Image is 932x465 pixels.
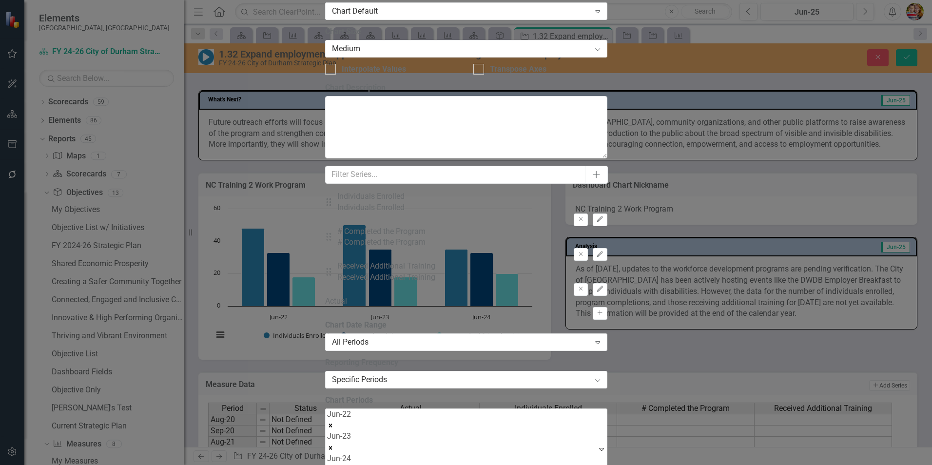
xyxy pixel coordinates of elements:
label: Chart Description [325,82,607,94]
input: Filter Series... [325,166,586,184]
div: Remove Jun-23 [327,442,351,453]
div: Jun-23 [327,431,351,442]
div: Interpolate Values [342,64,406,75]
label: Chart Date Range [325,320,607,331]
div: Transpose Axes [490,64,546,75]
label: Reporting Frequency [325,357,607,368]
div: Remove Jun-22 [327,420,351,431]
div: Specific Periods [332,374,590,385]
div: Individuals Enrolled [337,191,405,202]
div: Received Additional Training [337,261,435,272]
div: Chart Default [332,6,590,17]
div: Received Additional Training [337,272,435,283]
div: Individuals Enrolled [337,202,405,213]
div: # Completed the Program [337,237,426,248]
label: Chart Size [325,26,607,38]
div: Actual [325,296,347,307]
label: Chart Periods [325,395,607,406]
div: Jun-24 [327,453,351,465]
div: # Completed the Program [337,226,426,237]
div: All Periods [332,336,590,348]
div: Medium [332,43,590,55]
div: Jun-22 [327,409,351,420]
